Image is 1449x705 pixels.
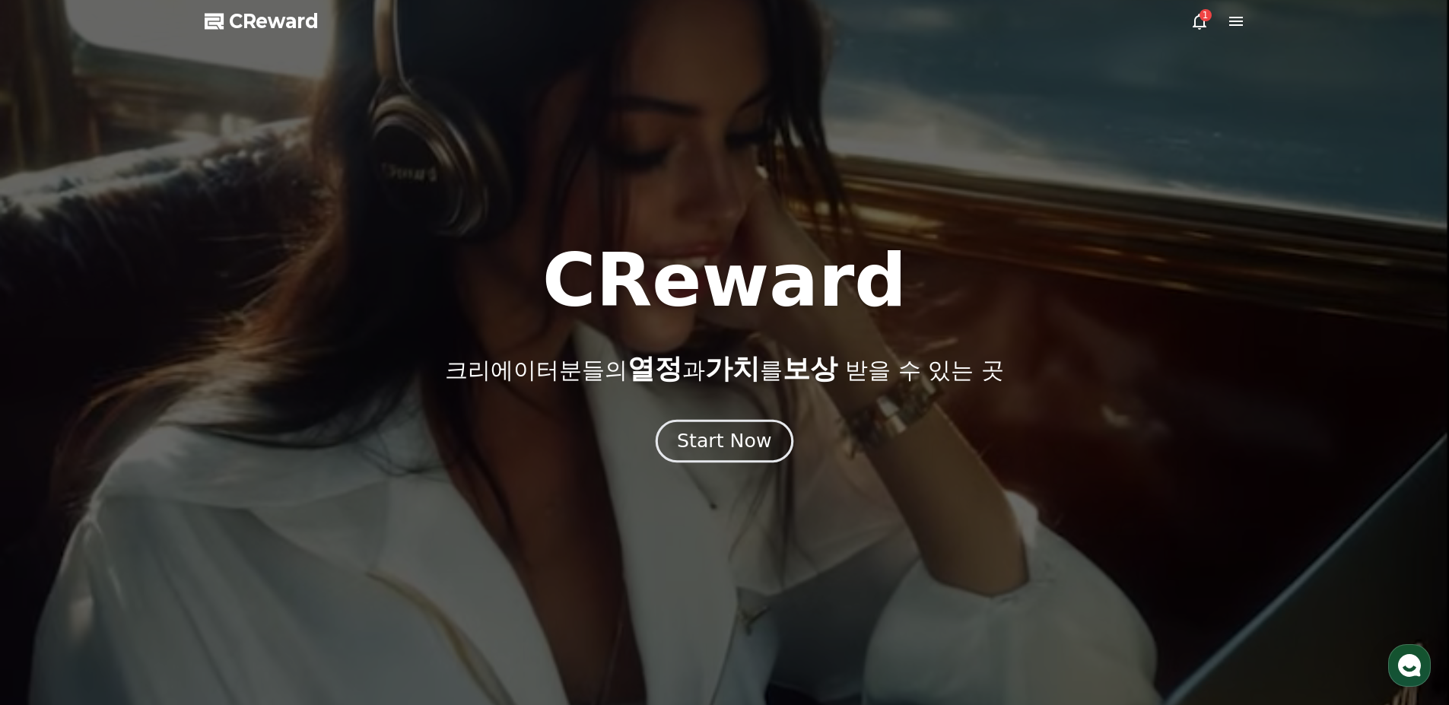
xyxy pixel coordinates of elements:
a: 1 [1190,12,1209,30]
a: CReward [205,9,319,33]
span: 홈 [48,505,57,517]
span: 보상 [783,353,837,384]
a: 홈 [5,482,100,520]
p: 크리에이터분들의 과 를 받을 수 있는 곳 [445,354,1003,384]
h1: CReward [542,244,907,317]
a: Start Now [659,436,790,450]
button: Start Now [656,419,793,462]
a: 설정 [196,482,292,520]
div: 1 [1200,9,1212,21]
span: 대화 [139,506,157,518]
span: 설정 [235,505,253,517]
span: CReward [229,9,319,33]
a: 대화 [100,482,196,520]
span: 가치 [705,353,760,384]
div: Start Now [677,428,771,454]
span: 열정 [628,353,682,384]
